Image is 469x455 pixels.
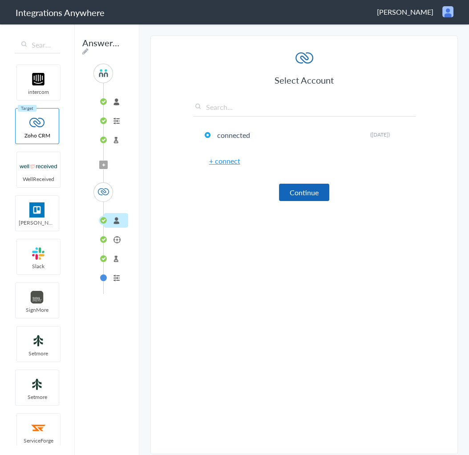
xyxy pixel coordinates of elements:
[16,393,59,401] span: Setmore
[18,202,56,217] img: trello.png
[16,6,105,19] h1: Integrations Anywhere
[377,7,433,17] span: [PERSON_NAME]
[16,132,59,139] span: Zoho CRM
[20,420,57,435] img: serviceforge-icon.png
[20,333,57,348] img: setmoreNew.jpg
[20,159,57,174] img: wr-logo.svg
[18,290,56,305] img: signmore-logo.png
[442,6,453,17] img: user.png
[20,72,57,87] img: intercom-logo.svg
[17,262,60,270] span: Slack
[17,88,60,96] span: intercom
[279,184,329,201] button: Continue
[98,186,109,197] img: zoho-logo.svg
[16,306,59,314] span: SignMore
[16,219,59,226] span: [PERSON_NAME]
[98,68,109,79] img: answerconnect-logo.svg
[17,350,60,357] span: Setmore
[18,115,56,130] img: zoho-logo.svg
[193,74,416,86] h3: Select Account
[370,131,390,138] span: ([DATE])
[18,377,56,392] img: setmoreNew.jpg
[295,49,313,67] img: zoho-logo.svg
[15,36,60,53] input: Search...
[20,246,57,261] img: slack-logo.svg
[17,437,60,444] span: ServiceForge
[17,175,60,183] span: WellReceived
[193,102,416,117] input: Search...
[209,156,240,166] a: + connect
